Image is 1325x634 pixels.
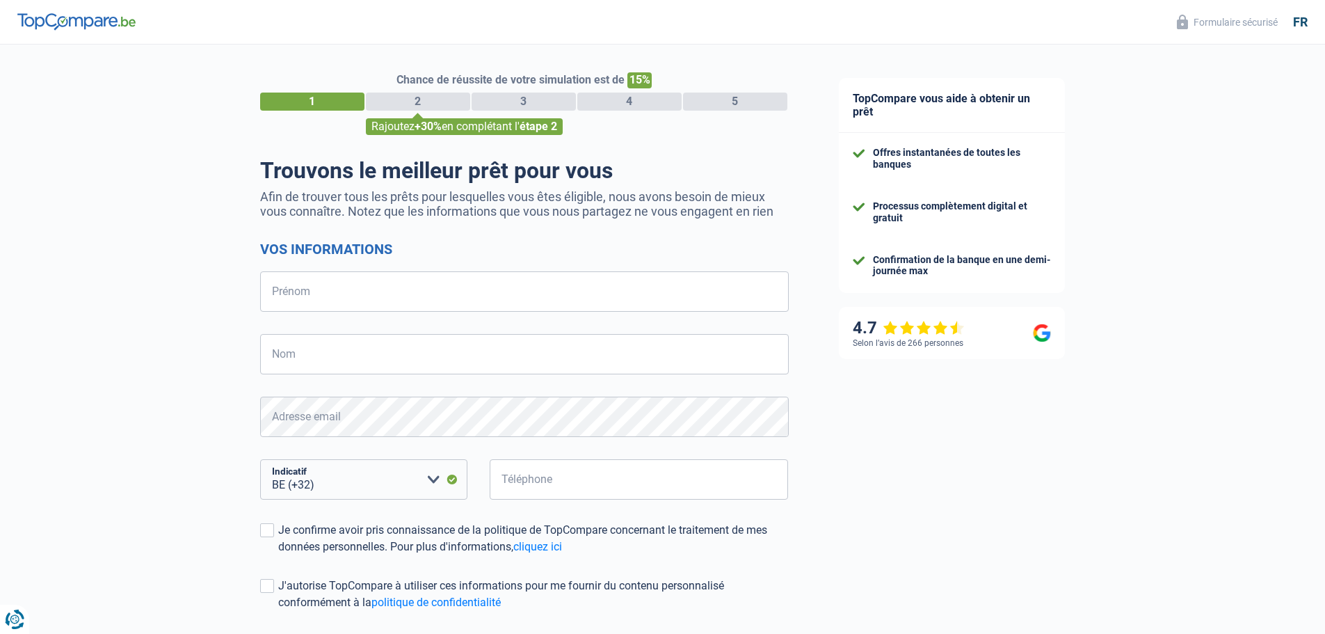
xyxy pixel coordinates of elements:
div: 1 [260,93,364,111]
div: 4 [577,93,682,111]
div: Processus complètement digital et gratuit [873,200,1051,224]
div: Je confirme avoir pris connaissance de la politique de TopCompare concernant le traitement de mes... [278,522,789,555]
span: +30% [415,120,442,133]
img: TopCompare Logo [17,13,136,30]
a: cliquez ici [513,540,562,553]
div: Rajoutez en complétant l' [366,118,563,135]
h2: Vos informations [260,241,789,257]
span: étape 2 [520,120,557,133]
a: politique de confidentialité [371,596,501,609]
div: Confirmation de la banque en une demi-journée max [873,254,1051,278]
div: Selon l’avis de 266 personnes [853,338,963,348]
div: 3 [472,93,576,111]
h1: Trouvons le meilleur prêt pour vous [260,157,789,184]
div: 2 [366,93,470,111]
input: 401020304 [490,459,789,500]
button: Formulaire sécurisé [1169,10,1286,33]
div: 5 [683,93,787,111]
p: Afin de trouver tous les prêts pour lesquelles vous êtes éligible, nous avons besoin de mieux vou... [260,189,789,219]
span: Chance de réussite de votre simulation est de [396,73,625,86]
div: fr [1293,15,1308,30]
div: 4.7 [853,318,965,338]
div: J'autorise TopCompare à utiliser ces informations pour me fournir du contenu personnalisé conform... [278,578,789,611]
div: TopCompare vous aide à obtenir un prêt [839,78,1065,133]
span: 15% [627,72,652,88]
div: Offres instantanées de toutes les banques [873,147,1051,171]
